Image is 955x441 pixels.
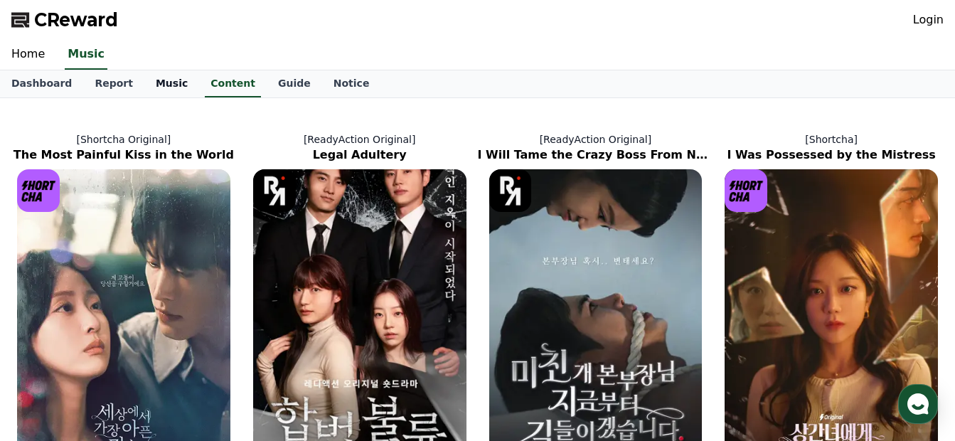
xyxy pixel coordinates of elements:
[210,344,245,356] span: Settings
[913,11,944,28] a: Login
[183,323,273,358] a: Settings
[478,147,714,164] h2: I Will Tame the Crazy Boss From Now On
[489,169,532,212] img: [object Object] Logo
[36,344,61,356] span: Home
[65,40,107,70] a: Music
[725,169,767,212] img: [object Object] Logo
[11,9,118,31] a: CReward
[322,70,381,97] a: Notice
[713,147,949,164] h2: I Was Possessed by the Mistress
[253,169,296,212] img: [object Object] Logo
[267,70,322,97] a: Guide
[94,323,183,358] a: Messages
[17,169,60,212] img: [object Object] Logo
[713,132,949,147] p: [Shortcha]
[34,9,118,31] span: CReward
[144,70,199,97] a: Music
[4,323,94,358] a: Home
[242,132,478,147] p: [ReadyAction Original]
[242,147,478,164] h2: Legal Adultery
[118,345,160,356] span: Messages
[6,132,242,147] p: [Shortcha Original]
[6,147,242,164] h2: The Most Painful Kiss in the World
[83,70,144,97] a: Report
[478,132,714,147] p: [ReadyAction Original]
[205,70,261,97] a: Content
